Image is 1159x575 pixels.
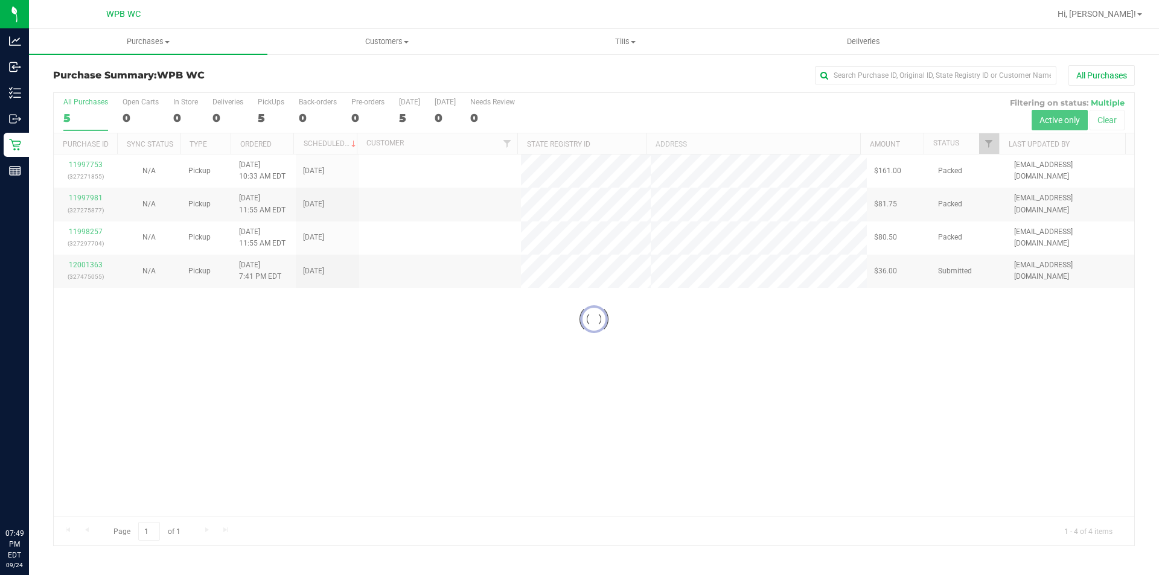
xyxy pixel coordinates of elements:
[268,36,505,47] span: Customers
[157,69,205,81] span: WPB WC
[815,66,1056,84] input: Search Purchase ID, Original ID, State Registry ID or Customer Name...
[12,478,48,515] iframe: Resource center
[9,87,21,99] inline-svg: Inventory
[9,113,21,125] inline-svg: Outbound
[267,29,506,54] a: Customers
[1058,9,1136,19] span: Hi, [PERSON_NAME]!
[29,36,267,47] span: Purchases
[744,29,983,54] a: Deliveries
[9,61,21,73] inline-svg: Inbound
[831,36,896,47] span: Deliveries
[9,35,21,47] inline-svg: Analytics
[9,139,21,151] inline-svg: Retail
[5,528,24,561] p: 07:49 PM EDT
[53,70,413,81] h3: Purchase Summary:
[106,9,141,19] span: WPB WC
[506,29,744,54] a: Tills
[1068,65,1135,86] button: All Purchases
[9,165,21,177] inline-svg: Reports
[506,36,744,47] span: Tills
[5,561,24,570] p: 09/24
[29,29,267,54] a: Purchases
